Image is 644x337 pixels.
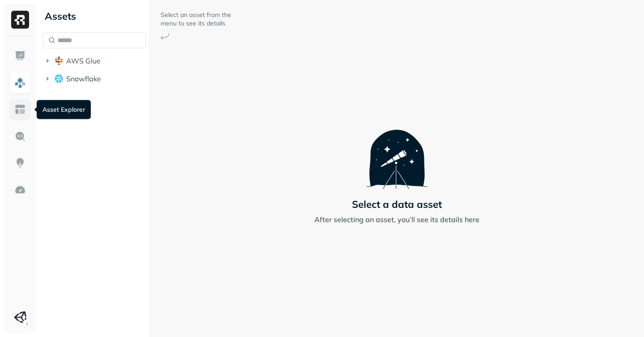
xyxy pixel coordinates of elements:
button: AWS Glue [43,54,146,68]
p: Select an asset from the menu to see its details [161,11,232,28]
img: Query Explorer [14,131,26,142]
img: Asset Explorer [14,104,26,115]
span: Snowflake [66,74,101,83]
img: root [55,74,64,83]
img: Assets [14,77,26,88]
img: Arrow [161,33,169,40]
img: root [55,56,64,65]
div: Asset Explorer [37,100,91,119]
img: Ryft [11,11,29,29]
span: AWS Glue [66,56,101,65]
div: Assets [43,9,146,23]
img: Unity [14,311,26,324]
p: Select a data asset [352,198,442,211]
p: After selecting an asset, you’ll see its details here [314,214,479,225]
img: Dashboard [14,50,26,62]
img: Optimization [14,184,26,196]
img: Telescope [366,112,428,189]
img: Insights [14,157,26,169]
button: Snowflake [43,72,146,86]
